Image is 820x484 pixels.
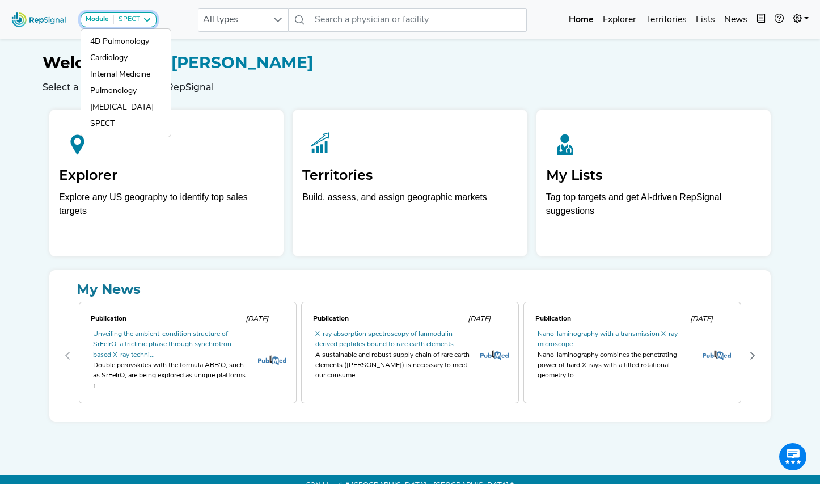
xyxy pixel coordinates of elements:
[538,350,693,381] div: Nano-laminography combines the penetrating power of hard X-rays with a tilted rotational geometry...
[598,9,641,31] a: Explorer
[81,116,171,132] a: SPECT
[703,350,731,360] img: pubmed_logo.fab3c44c.png
[720,9,752,31] a: News
[81,83,171,99] a: Pulmonology
[299,300,521,413] div: 1
[535,315,571,322] span: Publication
[81,99,171,116] a: [MEDICAL_DATA]
[81,33,171,50] a: 4D Pulmonology
[58,279,762,300] a: My News
[315,350,471,381] div: A sustainable and robust supply chain of rare earth elements ([PERSON_NAME]) is necessary to meet...
[641,9,691,31] a: Territories
[310,8,527,32] input: Search a physician or facility
[81,66,171,83] a: Internal Medicine
[59,167,274,184] h2: Explorer
[302,191,517,224] p: Build, assess, and assign geographic markets
[468,315,491,323] span: [DATE]
[198,9,267,31] span: All types
[521,300,743,413] div: 2
[258,355,286,365] img: pubmed_logo.fab3c44c.png
[752,9,770,31] button: Intel Book
[546,191,761,224] p: Tag top targets and get AI-driven RepSignal suggestions
[81,12,157,27] button: ModuleSPECT
[43,82,777,92] h6: Select a feature to explore RepSignal
[93,360,248,392] div: Double perovskites with the formula ABB'O, such as SrFeIrO, are being explored as unique platform...
[86,16,109,23] strong: Module
[546,167,761,184] h2: My Lists
[315,331,455,348] a: X-ray absorption spectroscopy of lanmodulin-derived peptides bound to rare earth elements.
[564,9,598,31] a: Home
[43,53,171,72] span: Welcome Back,
[302,167,517,184] h2: Territories
[691,9,720,31] a: Lists
[536,110,771,256] a: My ListsTag top targets and get AI-driven RepSignal suggestions
[59,191,274,218] div: Explore any US geography to identify top sales targets
[313,315,349,322] span: Publication
[49,110,284,256] a: ExplorerExplore any US geography to identify top sales targets
[43,53,777,73] h1: [PERSON_NAME]
[538,331,678,348] a: Nano-laminography with a transmission X-ray microscope.
[480,350,509,360] img: pubmed_logo.fab3c44c.png
[93,331,234,359] a: Unveiling the ambient-condition structure of SrFeIrO: a triclinic phase through synchrotron-based...
[743,347,762,365] button: Next Page
[81,50,171,66] a: Cardiology
[77,300,299,413] div: 0
[114,15,140,24] div: SPECT
[246,315,268,323] span: [DATE]
[690,315,713,323] span: [DATE]
[91,315,126,322] span: Publication
[293,110,527,256] a: TerritoriesBuild, assess, and assign geographic markets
